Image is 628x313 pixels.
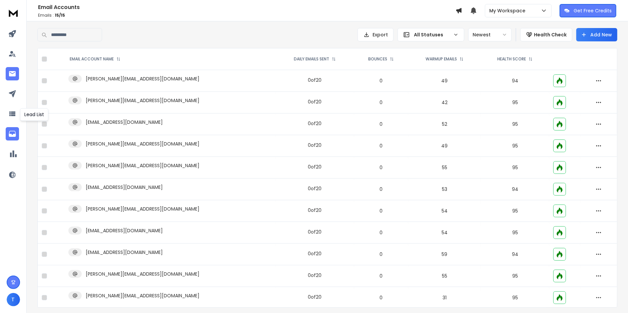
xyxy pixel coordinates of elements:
[86,292,199,299] p: [PERSON_NAME][EMAIL_ADDRESS][DOMAIN_NAME]
[481,244,550,265] td: 94
[358,77,404,84] p: 0
[86,97,199,104] p: [PERSON_NAME][EMAIL_ADDRESS][DOMAIN_NAME]
[308,77,322,83] div: 0 of 20
[574,7,612,14] p: Get Free Credits
[358,121,404,127] p: 0
[7,293,20,306] button: T
[481,222,550,244] td: 95
[408,157,481,179] td: 55
[308,164,322,170] div: 0 of 20
[481,157,550,179] td: 95
[520,28,572,41] button: Health Check
[358,273,404,279] p: 0
[308,120,322,127] div: 0 of 20
[308,207,322,214] div: 0 of 20
[308,185,322,192] div: 0 of 20
[481,200,550,222] td: 95
[358,208,404,214] p: 0
[20,108,48,121] div: Lead List
[497,56,526,62] p: HEALTH SCORE
[489,7,528,14] p: My Workspace
[308,250,322,257] div: 0 of 20
[481,265,550,287] td: 95
[38,3,456,11] h1: Email Accounts
[408,70,481,92] td: 49
[308,272,322,279] div: 0 of 20
[86,75,199,82] p: [PERSON_NAME][EMAIL_ADDRESS][DOMAIN_NAME]
[308,98,322,105] div: 0 of 20
[481,287,550,309] td: 95
[368,56,387,62] p: BOUNCES
[86,206,199,212] p: [PERSON_NAME][EMAIL_ADDRESS][DOMAIN_NAME]
[481,92,550,113] td: 95
[576,28,617,41] button: Add New
[358,294,404,301] p: 0
[560,4,616,17] button: Get Free Credits
[468,28,512,41] button: Newest
[70,56,120,62] div: EMAIL ACCOUNT NAME
[408,200,481,222] td: 54
[481,70,550,92] td: 94
[481,113,550,135] td: 95
[294,56,329,62] p: DAILY EMAILS SENT
[86,162,199,169] p: [PERSON_NAME][EMAIL_ADDRESS][DOMAIN_NAME]
[308,229,322,235] div: 0 of 20
[86,271,199,277] p: [PERSON_NAME][EMAIL_ADDRESS][DOMAIN_NAME]
[86,249,163,256] p: [EMAIL_ADDRESS][DOMAIN_NAME]
[358,142,404,149] p: 0
[7,7,20,19] img: logo
[86,227,163,234] p: [EMAIL_ADDRESS][DOMAIN_NAME]
[38,13,456,18] p: Emails :
[408,265,481,287] td: 55
[414,31,451,38] p: All Statuses
[408,287,481,309] td: 31
[534,31,567,38] p: Health Check
[408,92,481,113] td: 42
[308,142,322,148] div: 0 of 20
[408,244,481,265] td: 59
[408,113,481,135] td: 52
[358,164,404,171] p: 0
[358,251,404,258] p: 0
[481,179,550,200] td: 94
[358,229,404,236] p: 0
[55,12,65,18] span: 15 / 15
[426,56,457,62] p: WARMUP EMAILS
[358,28,394,41] button: Export
[86,184,163,191] p: [EMAIL_ADDRESS][DOMAIN_NAME]
[408,179,481,200] td: 53
[86,119,163,125] p: [EMAIL_ADDRESS][DOMAIN_NAME]
[481,135,550,157] td: 95
[408,222,481,244] td: 54
[308,294,322,300] div: 0 of 20
[86,140,199,147] p: [PERSON_NAME][EMAIL_ADDRESS][DOMAIN_NAME]
[358,186,404,193] p: 0
[358,99,404,106] p: 0
[408,135,481,157] td: 49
